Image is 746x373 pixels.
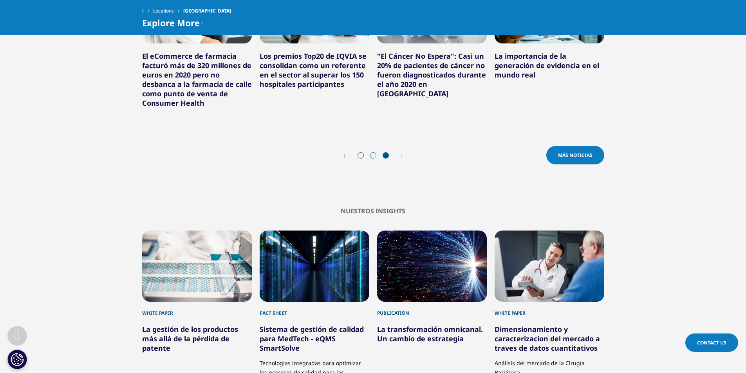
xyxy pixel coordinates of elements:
span: Más Noticias [558,152,592,159]
a: Los premios Top20 de IQVIA se consolidan como un referente en el sector al superar los 150 hospit... [260,51,367,89]
span: Contact Us [697,339,726,346]
div: White Paper [142,302,252,317]
div: Next slide [392,152,402,160]
div: Previous slide [344,152,354,160]
span: Explore More [142,18,200,27]
div: Fact Sheet [260,302,369,317]
button: Configuración de cookies [7,350,27,369]
a: Sistema de gestión de calidad para MedTech - eQMS SmartSolve [260,324,364,353]
a: Contact Us [685,333,738,352]
a: La transformación omnicanal. Un cambio de estrategia [377,324,483,343]
div: White Paper [495,302,604,317]
a: Locations [153,4,183,18]
a: La importancia de la generación de evidencia en el mundo real [495,51,599,79]
h2: Nuestros insights [142,207,604,215]
a: Dimensionamiento y caracterizacion del mercado a traves de datos cuantitativos [495,324,600,353]
a: El eCommerce de farmacia facturó más de 320 millones de euros en 2020 pero no desbanca a la farma... [142,51,252,108]
a: "El Cáncer No Espera": Casi un 20% de pacientes de cáncer no fueron diagnosticados durante el año... [377,51,486,98]
span: [GEOGRAPHIC_DATA] [183,4,231,18]
a: La gestión de los productos más allá de la pérdida de patente [142,324,238,353]
div: Publication [377,302,487,317]
a: Más Noticias [546,146,604,164]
